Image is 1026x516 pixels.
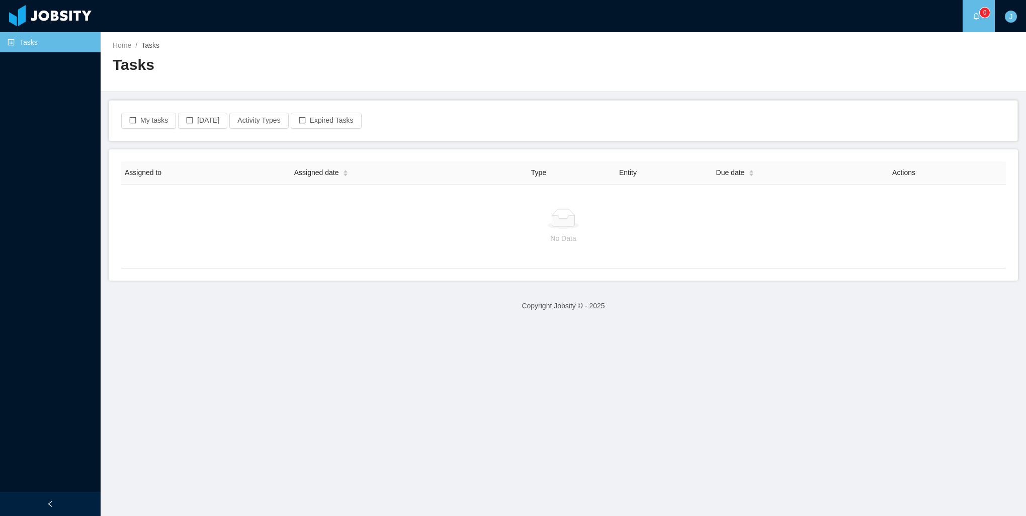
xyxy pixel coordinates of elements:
[129,233,998,244] p: No Data
[178,113,227,129] button: icon: border[DATE]
[892,168,915,177] span: Actions
[343,168,349,176] div: Sort
[113,55,563,75] h2: Tasks
[1009,11,1013,23] span: J
[343,168,349,171] i: icon: caret-up
[291,113,362,129] button: icon: borderExpired Tasks
[749,173,754,176] i: icon: caret-down
[125,168,161,177] span: Assigned to
[716,167,745,178] span: Due date
[749,168,754,171] i: icon: caret-up
[135,41,137,49] span: /
[294,167,339,178] span: Assigned date
[973,13,980,20] i: icon: bell
[8,32,93,52] a: icon: profileTasks
[531,168,546,177] span: Type
[121,113,176,129] button: icon: borderMy tasks
[229,113,288,129] button: Activity Types
[980,8,990,18] sup: 0
[619,168,637,177] span: Entity
[343,173,349,176] i: icon: caret-down
[141,41,159,49] span: Tasks
[748,168,754,176] div: Sort
[101,289,1026,323] footer: Copyright Jobsity © - 2025
[113,41,131,49] a: Home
